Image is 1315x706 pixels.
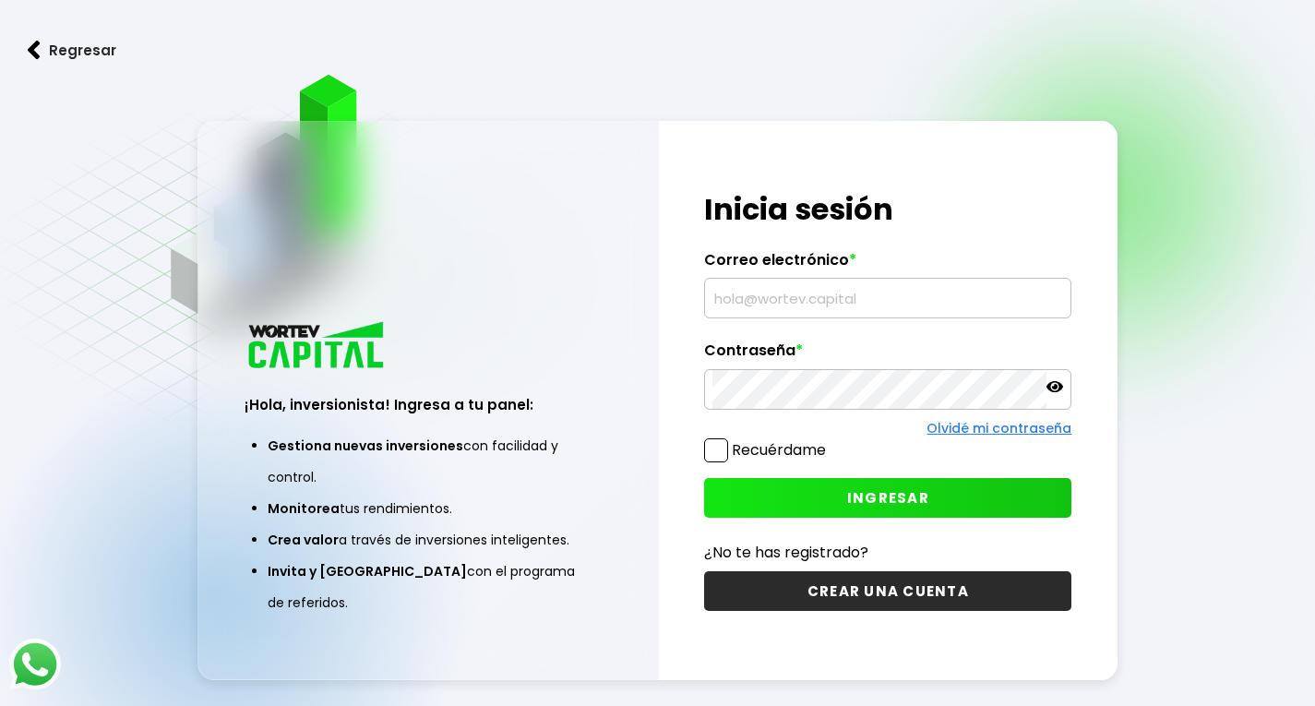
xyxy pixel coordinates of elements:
[704,341,1071,369] label: Contraseña
[268,499,340,518] span: Monitorea
[704,478,1071,518] button: INGRESAR
[712,279,1063,317] input: hola@wortev.capital
[268,524,589,556] li: a través de inversiones inteligentes.
[245,394,612,415] h3: ¡Hola, inversionista! Ingresa a tu panel:
[704,251,1071,279] label: Correo electrónico
[268,493,589,524] li: tus rendimientos.
[245,319,390,374] img: logo_wortev_capital
[732,439,826,461] label: Recuérdame
[268,531,339,549] span: Crea valor
[704,541,1071,564] p: ¿No te has registrado?
[268,562,467,580] span: Invita y [GEOGRAPHIC_DATA]
[847,488,929,508] span: INGRESAR
[704,541,1071,611] a: ¿No te has registrado?CREAR UNA CUENTA
[268,556,589,618] li: con el programa de referidos.
[28,41,41,60] img: flecha izquierda
[9,639,61,690] img: logos_whatsapp-icon.242b2217.svg
[268,437,463,455] span: Gestiona nuevas inversiones
[704,187,1071,232] h1: Inicia sesión
[704,571,1071,611] button: CREAR UNA CUENTA
[268,430,589,493] li: con facilidad y control.
[926,419,1071,437] a: Olvidé mi contraseña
